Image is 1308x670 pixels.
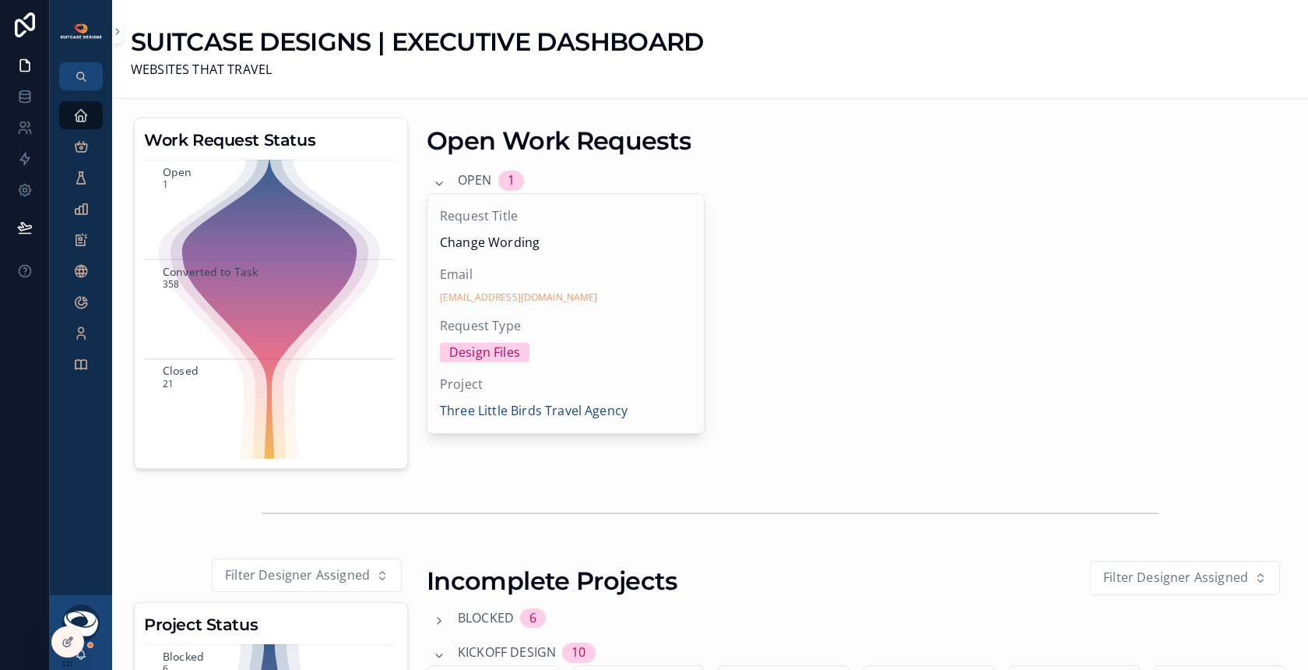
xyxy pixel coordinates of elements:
span: Change Wording [440,233,691,253]
a: Three Little Birds Travel Agency [440,401,628,421]
h1: Incomplete Projects [427,564,677,599]
div: 6 [529,608,536,629]
div: 10 [571,643,585,663]
a: [EMAIL_ADDRESS][DOMAIN_NAME] [440,291,597,304]
img: App logo [59,23,103,40]
span: Open [458,171,492,191]
text: Blocked [163,648,204,663]
span: Blocked [458,608,514,629]
text: 1 [163,178,168,191]
text: Open [163,164,192,178]
text: Closed [163,363,199,378]
text: 21 [163,377,174,390]
span: Request Type [440,316,691,337]
h1: SUITCASE DESIGNS | EXECUTIVE DASHBOARD [131,25,704,60]
span: WEBSITES THAT TRAVEL [131,60,704,80]
text: 358 [163,277,179,291]
h3: Project Status [144,612,398,637]
span: Request Title [440,206,691,227]
span: Filter Designer Assigned [225,566,370,586]
text: Converted to Task [163,263,258,278]
span: Filter Designer Assigned [1103,568,1248,588]
div: Design Files [449,343,520,363]
div: 1 [508,171,515,191]
h1: Open Work Requests [427,124,691,159]
a: Request TitleChange WordingEmail[EMAIL_ADDRESS][DOMAIN_NAME]Request TypeDesign FilesProjectThree ... [427,193,705,434]
div: scrollable content [50,90,112,399]
span: Email [440,265,691,285]
span: Project [440,375,691,395]
button: Select Button [1090,561,1280,595]
span: Kickoff Design [458,643,556,663]
button: Select Button [212,559,402,593]
h3: Work Request Status [144,128,398,153]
